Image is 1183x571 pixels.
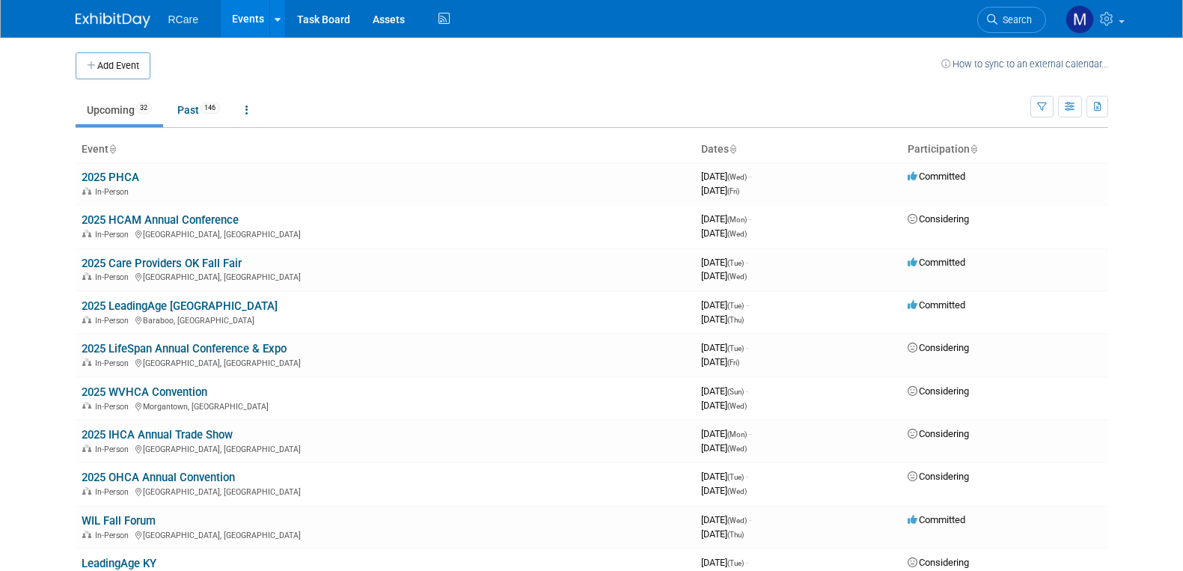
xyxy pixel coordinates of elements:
span: (Thu) [727,531,744,539]
span: Committed [908,257,965,268]
span: (Thu) [727,316,744,324]
span: (Wed) [727,272,747,281]
span: (Mon) [727,216,747,224]
span: [DATE] [701,428,751,439]
img: In-Person Event [82,272,91,280]
span: Considering [908,213,969,225]
span: [DATE] [701,442,747,454]
span: [DATE] [701,171,751,182]
img: In-Person Event [82,402,91,409]
span: - [749,428,751,439]
span: [DATE] [701,514,751,525]
span: (Wed) [727,173,747,181]
span: Committed [908,514,965,525]
span: - [746,257,748,268]
span: (Wed) [727,402,747,410]
span: (Sun) [727,388,744,396]
span: Committed [908,171,965,182]
span: [DATE] [701,385,748,397]
span: [DATE] [701,342,748,353]
span: - [746,471,748,482]
span: (Wed) [727,230,747,238]
img: In-Person Event [82,531,91,538]
span: In-Person [95,487,133,497]
span: In-Person [95,531,133,540]
span: [DATE] [701,356,739,367]
span: (Wed) [727,487,747,495]
img: ExhibitDay [76,13,150,28]
span: [DATE] [701,257,748,268]
span: (Tue) [727,259,744,267]
span: (Fri) [727,187,739,195]
span: [DATE] [701,557,748,568]
th: Event [76,137,695,162]
a: Upcoming32 [76,96,163,124]
a: Sort by Participation Type [970,143,977,155]
span: Committed [908,299,965,311]
div: [GEOGRAPHIC_DATA], [GEOGRAPHIC_DATA] [82,228,689,239]
a: Sort by Event Name [108,143,116,155]
div: [GEOGRAPHIC_DATA], [GEOGRAPHIC_DATA] [82,442,689,454]
span: [DATE] [701,471,748,482]
img: In-Person Event [82,358,91,366]
span: RCare [168,13,198,25]
span: (Tue) [727,559,744,567]
a: 2025 PHCA [82,171,139,184]
span: [DATE] [701,528,744,540]
span: In-Person [95,272,133,282]
a: How to sync to an external calendar... [941,58,1108,70]
span: (Tue) [727,302,744,310]
span: (Wed) [727,445,747,453]
img: In-Person Event [82,187,91,195]
div: [GEOGRAPHIC_DATA], [GEOGRAPHIC_DATA] [82,485,689,497]
a: 2025 IHCA Annual Trade Show [82,428,233,442]
span: - [749,171,751,182]
div: Baraboo, [GEOGRAPHIC_DATA] [82,314,689,326]
a: Search [977,7,1046,33]
img: maxim kowal [1066,5,1094,34]
span: In-Person [95,402,133,412]
div: [GEOGRAPHIC_DATA], [GEOGRAPHIC_DATA] [82,528,689,540]
a: Past146 [166,96,231,124]
a: Sort by Start Date [729,143,736,155]
span: (Fri) [727,358,739,367]
span: In-Person [95,316,133,326]
span: - [746,342,748,353]
span: - [746,385,748,397]
span: - [746,557,748,568]
span: [DATE] [701,299,748,311]
div: [GEOGRAPHIC_DATA], [GEOGRAPHIC_DATA] [82,270,689,282]
img: In-Person Event [82,487,91,495]
span: (Tue) [727,344,744,352]
img: In-Person Event [82,445,91,452]
span: 32 [135,103,152,114]
img: In-Person Event [82,316,91,323]
span: [DATE] [701,185,739,196]
span: (Wed) [727,516,747,525]
a: LeadingAge KY [82,557,156,570]
span: [DATE] [701,400,747,411]
img: In-Person Event [82,230,91,237]
th: Dates [695,137,902,162]
span: In-Person [95,230,133,239]
span: [DATE] [701,314,744,325]
span: Search [997,14,1032,25]
a: 2025 OHCA Annual Convention [82,471,235,484]
span: - [746,299,748,311]
span: In-Person [95,187,133,197]
span: [DATE] [701,270,747,281]
span: Considering [908,385,969,397]
span: [DATE] [701,485,747,496]
a: 2025 LeadingAge [GEOGRAPHIC_DATA] [82,299,278,313]
span: In-Person [95,358,133,368]
a: 2025 WVHCA Convention [82,385,207,399]
span: - [749,514,751,525]
span: [DATE] [701,213,751,225]
span: In-Person [95,445,133,454]
span: Considering [908,557,969,568]
th: Participation [902,137,1108,162]
span: (Mon) [727,430,747,439]
span: Considering [908,342,969,353]
a: 2025 HCAM Annual Conference [82,213,239,227]
span: - [749,213,751,225]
